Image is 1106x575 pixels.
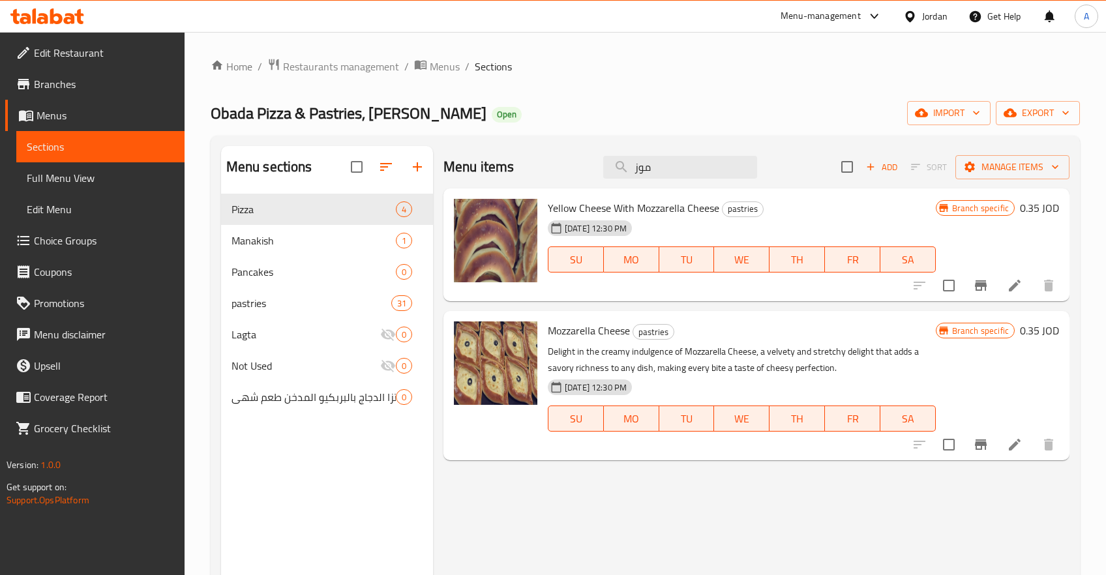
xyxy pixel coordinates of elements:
span: [DATE] 12:30 PM [560,222,632,235]
a: Menus [5,100,185,131]
span: Not Used [232,358,380,374]
span: Edit Restaurant [34,45,174,61]
div: Menu-management [781,8,861,24]
button: export [996,101,1080,125]
span: export [1006,105,1069,121]
span: TU [665,409,710,428]
div: pastries [633,324,674,340]
img: Mozzarella Cheese [454,321,537,405]
button: MO [604,246,659,273]
span: 1 [396,235,411,247]
div: Lagta0 [221,319,433,350]
span: SU [554,250,599,269]
span: بيتزا الدجاج بالبربكيو المدخن طعم شهي [232,389,396,405]
div: Not Used0 [221,350,433,381]
a: Edit Menu [16,194,185,225]
span: Pizza [232,201,396,217]
span: Coverage Report [34,389,174,405]
div: Manakish [232,233,396,248]
span: 0 [396,329,411,341]
span: Select section [833,153,861,181]
span: 0 [396,391,411,404]
span: Mozzarella Cheese [548,321,630,340]
input: search [603,156,757,179]
span: Obada Pizza & Pastries, [PERSON_NAME] [211,98,486,128]
div: items [391,295,412,311]
span: Menus [430,59,460,74]
button: MO [604,405,659,432]
div: pastries [722,201,764,217]
span: FR [830,250,875,269]
button: TH [770,405,825,432]
button: TU [659,405,715,432]
span: Restaurants management [283,59,399,74]
span: Select to update [935,272,963,299]
button: TH [770,246,825,273]
span: FR [830,409,875,428]
svg: Inactive section [380,358,396,374]
h2: Menu sections [226,157,312,177]
a: Sections [16,131,185,162]
h6: 0.35 JOD [1020,199,1059,217]
h2: Menu items [443,157,515,177]
button: WE [714,246,770,273]
span: Menus [37,108,174,123]
span: Add [864,160,899,175]
h6: 0.35 JOD [1020,321,1059,340]
div: pastries31 [221,287,433,319]
span: MO [609,250,654,269]
div: items [396,389,412,405]
li: / [465,59,470,74]
span: Branch specific [947,325,1014,337]
a: Menu disclaimer [5,319,185,350]
div: Manakish1 [221,225,433,256]
span: 4 [396,203,411,216]
div: Pancakes0 [221,256,433,287]
span: MO [609,409,654,428]
a: Branches [5,68,185,100]
span: TH [775,409,820,428]
span: Version: [7,456,38,473]
a: Home [211,59,252,74]
a: Upsell [5,350,185,381]
span: pastries [723,201,763,216]
button: SA [880,405,936,432]
button: FR [825,405,880,432]
span: Promotions [34,295,174,311]
div: بيتزا الدجاج بالبربكيو المدخن طعم شهي0 [221,381,433,413]
button: TU [659,246,715,273]
a: Choice Groups [5,225,185,256]
li: / [258,59,262,74]
span: 1.0.0 [40,456,61,473]
button: SU [548,246,604,273]
span: Sections [27,139,174,155]
span: Get support on: [7,479,67,495]
button: import [907,101,991,125]
span: 0 [396,360,411,372]
button: Add section [402,151,433,183]
span: SA [886,250,931,269]
span: import [918,105,980,121]
span: Grocery Checklist [34,420,174,436]
nav: Menu sections [221,188,433,418]
div: items [396,358,412,374]
button: delete [1033,270,1064,301]
span: Pancakes [232,264,396,280]
a: Menus [414,58,460,75]
span: 31 [392,297,411,310]
span: Sections [475,59,512,74]
a: Full Menu View [16,162,185,194]
span: Manage items [966,159,1059,175]
span: WE [719,250,764,269]
button: delete [1033,429,1064,460]
span: Open [492,109,522,120]
p: Delight in the creamy indulgence of Mozzarella Cheese, a velvety and stretchy delight that adds a... [548,344,936,376]
div: pastries [232,295,391,311]
span: Lagta [232,327,380,342]
div: items [396,264,412,280]
span: Branch specific [947,202,1014,214]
